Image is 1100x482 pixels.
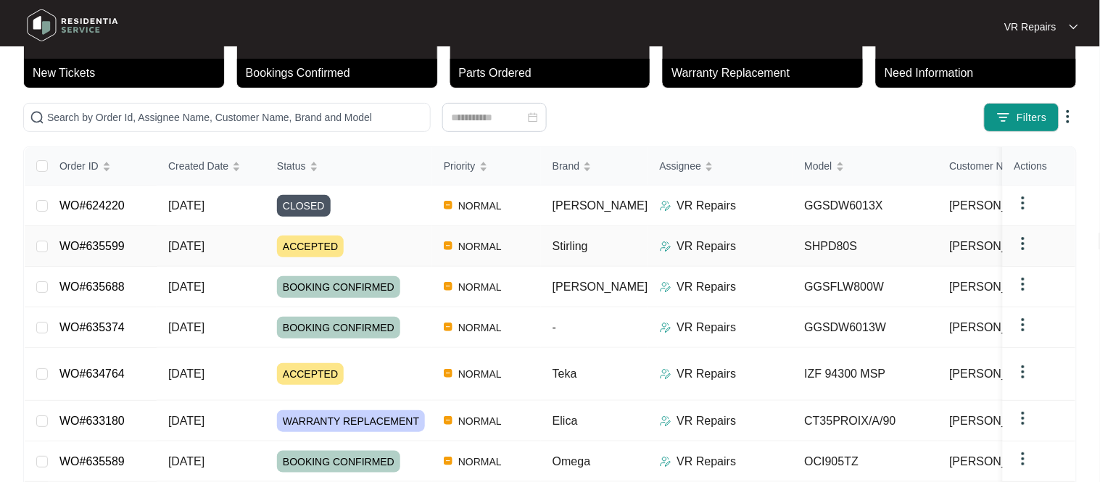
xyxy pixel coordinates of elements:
img: dropdown arrow [1014,194,1032,212]
span: [PERSON_NAME] [950,319,1046,336]
img: Vercel Logo [444,416,452,425]
p: VR Repairs [677,197,737,215]
span: [DATE] [168,240,204,252]
span: Teka [553,367,577,380]
img: Vercel Logo [444,282,452,291]
span: [DATE] [168,367,204,380]
input: Search by Order Id, Assignee Name, Customer Name, Brand and Model [47,109,424,125]
img: Vercel Logo [444,369,452,378]
p: VR Repairs [1004,20,1056,34]
p: VR Repairs [677,412,737,430]
th: Created Date [157,147,265,186]
th: Status [265,147,432,186]
span: Status [277,158,306,174]
img: search-icon [30,110,44,125]
span: CLOSED [277,195,331,217]
img: dropdown arrow [1014,316,1032,333]
th: Customer Name [938,147,1083,186]
p: VR Repairs [677,278,737,296]
span: Created Date [168,158,228,174]
th: Brand [541,147,648,186]
p: Parts Ordered [459,65,650,82]
span: NORMAL [452,453,508,470]
span: [DATE] [168,321,204,333]
span: Customer Name [950,158,1024,174]
td: CT35PROIX/A/90 [793,401,938,441]
span: Model [805,158,832,174]
img: dropdown arrow [1014,410,1032,427]
span: [PERSON_NAME] [950,278,1046,296]
span: [PERSON_NAME] [950,412,1046,430]
span: NORMAL [452,278,508,296]
span: Order ID [59,158,99,174]
span: [DATE] [168,415,204,427]
p: VR Repairs [677,238,737,255]
span: [DATE] [168,199,204,212]
a: WO#635688 [59,281,125,293]
span: NORMAL [452,238,508,255]
a: WO#635374 [59,321,125,333]
span: Assignee [660,158,702,174]
img: Assigner Icon [660,281,671,293]
td: GGSDW6013W [793,307,938,348]
td: OCI905TZ [793,441,938,482]
img: Assigner Icon [660,241,671,252]
img: dropdown arrow [1014,363,1032,381]
span: Elica [553,415,578,427]
a: WO#635589 [59,455,125,468]
span: Filters [1017,110,1047,125]
a: WO#633180 [59,415,125,427]
a: WO#624220 [59,199,125,212]
img: Vercel Logo [444,241,452,250]
p: Need Information [885,65,1076,82]
span: [PERSON_NAME] [950,453,1046,470]
td: SHPD80S [793,226,938,267]
img: dropdown arrow [1014,450,1032,468]
img: Vercel Logo [444,201,452,209]
th: Order ID [48,147,157,186]
span: WARRANTY REPLACEMENT [277,410,425,432]
p: VR Repairs [677,365,737,383]
p: VR Repairs [677,453,737,470]
img: Assigner Icon [660,322,671,333]
span: Stirling [553,240,588,252]
p: Bookings Confirmed [246,65,437,82]
span: NORMAL [452,319,508,336]
img: Assigner Icon [660,368,671,380]
td: GGSDW6013X [793,186,938,226]
img: dropdown arrow [1070,23,1078,30]
a: WO#634764 [59,367,125,380]
span: NORMAL [452,197,508,215]
span: BOOKING CONFIRMED [277,317,400,338]
span: NORMAL [452,412,508,430]
th: Actions [1003,147,1075,186]
span: Priority [444,158,476,174]
th: Priority [432,147,541,186]
span: [DATE] [168,281,204,293]
p: Warranty Replacement [671,65,863,82]
span: BOOKING CONFIRMED [277,276,400,298]
th: Assignee [648,147,793,186]
img: Assigner Icon [660,415,671,427]
td: GGSFLW800W [793,267,938,307]
button: filter iconFilters [984,103,1059,132]
p: New Tickets [33,65,224,82]
span: ACCEPTED [277,236,344,257]
span: [PERSON_NAME]... [950,238,1055,255]
span: [PERSON_NAME] [950,197,1046,215]
span: [PERSON_NAME] [553,199,648,212]
span: Brand [553,158,579,174]
img: dropdown arrow [1014,235,1032,252]
span: [PERSON_NAME] [553,281,648,293]
td: IZF 94300 MSP [793,348,938,401]
img: dropdown arrow [1059,108,1077,125]
img: residentia service logo [22,4,123,47]
span: Omega [553,455,590,468]
span: [PERSON_NAME] [950,365,1046,383]
img: Assigner Icon [660,456,671,468]
a: WO#635599 [59,240,125,252]
img: Assigner Icon [660,200,671,212]
span: [DATE] [168,455,204,468]
img: Vercel Logo [444,457,452,465]
span: BOOKING CONFIRMED [277,451,400,473]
